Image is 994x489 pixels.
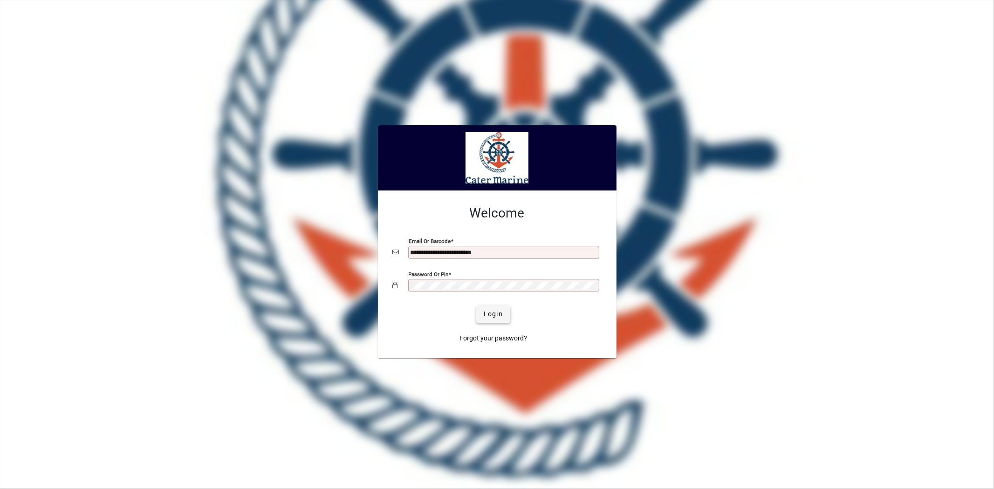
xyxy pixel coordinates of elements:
button: Login [476,306,510,323]
h2: Welcome [393,205,602,221]
span: Login [484,309,503,319]
span: Forgot your password? [459,333,527,343]
a: Forgot your password? [456,330,531,347]
mat-label: Email or Barcode [409,238,451,244]
mat-label: Password or Pin [409,271,449,277]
